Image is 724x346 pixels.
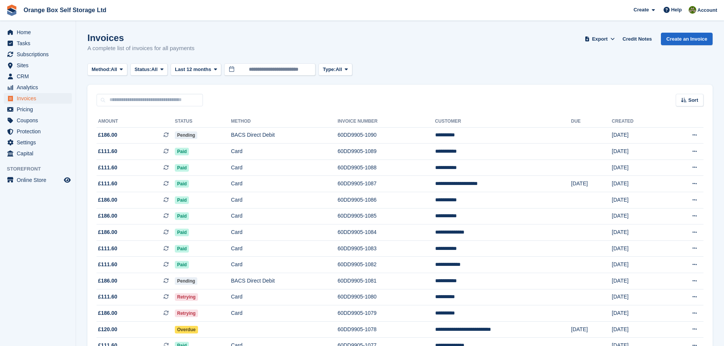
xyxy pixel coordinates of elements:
[4,27,72,38] a: menu
[318,63,352,76] button: Type: All
[17,38,62,49] span: Tasks
[17,104,62,115] span: Pricing
[17,27,62,38] span: Home
[337,192,435,209] td: 60DD9905-1086
[98,245,117,253] span: £111.60
[337,144,435,160] td: 60DD9905-1089
[231,240,337,257] td: Card
[175,196,189,204] span: Paid
[98,196,117,204] span: £186.00
[17,126,62,137] span: Protection
[175,261,189,269] span: Paid
[87,44,195,53] p: A complete list of invoices for all payments
[175,310,198,317] span: Retrying
[337,160,435,176] td: 60DD9905-1088
[337,224,435,241] td: 60DD9905-1084
[231,127,337,144] td: BACS Direct Debit
[87,63,127,76] button: Method: All
[98,277,117,285] span: £186.00
[612,224,665,241] td: [DATE]
[130,63,168,76] button: Status: All
[175,148,189,155] span: Paid
[17,82,62,93] span: Analytics
[4,148,72,159] a: menu
[612,144,665,160] td: [DATE]
[323,66,336,73] span: Type:
[17,93,62,104] span: Invoices
[98,293,117,301] span: £111.60
[98,131,117,139] span: £186.00
[571,115,612,128] th: Due
[231,160,337,176] td: Card
[21,4,109,16] a: Orange Box Self Storage Ltd
[571,176,612,192] td: [DATE]
[175,277,197,285] span: Pending
[17,175,62,185] span: Online Store
[6,5,17,16] img: stora-icon-8386f47178a22dfd0bd8f6a31ec36ba5ce8667c1dd55bd0f319d3a0aa187defe.svg
[4,38,72,49] a: menu
[7,165,76,173] span: Storefront
[689,6,696,14] img: Pippa White
[175,245,189,253] span: Paid
[231,289,337,305] td: Card
[4,60,72,71] a: menu
[175,164,189,172] span: Paid
[151,66,158,73] span: All
[592,35,608,43] span: Export
[612,176,665,192] td: [DATE]
[612,115,665,128] th: Created
[231,273,337,289] td: BACS Direct Debit
[111,66,117,73] span: All
[171,63,221,76] button: Last 12 months
[98,212,117,220] span: £186.00
[671,6,682,14] span: Help
[435,115,571,128] th: Customer
[63,175,72,185] a: Preview store
[4,115,72,126] a: menu
[175,212,189,220] span: Paid
[98,180,117,188] span: £111.60
[231,115,337,128] th: Method
[612,289,665,305] td: [DATE]
[337,208,435,224] td: 60DD9905-1085
[17,137,62,148] span: Settings
[612,257,665,273] td: [DATE]
[231,192,337,209] td: Card
[697,6,717,14] span: Account
[612,240,665,257] td: [DATE]
[87,33,195,43] h1: Invoices
[583,33,616,45] button: Export
[337,321,435,338] td: 60DD9905-1078
[175,131,197,139] span: Pending
[612,208,665,224] td: [DATE]
[175,66,211,73] span: Last 12 months
[17,148,62,159] span: Capital
[337,115,435,128] th: Invoice Number
[175,229,189,236] span: Paid
[175,326,198,333] span: Overdue
[175,115,231,128] th: Status
[612,160,665,176] td: [DATE]
[17,115,62,126] span: Coupons
[612,273,665,289] td: [DATE]
[17,60,62,71] span: Sites
[337,127,435,144] td: 60DD9905-1090
[337,257,435,273] td: 60DD9905-1082
[98,147,117,155] span: £111.60
[337,176,435,192] td: 60DD9905-1087
[336,66,342,73] span: All
[135,66,151,73] span: Status:
[175,180,189,188] span: Paid
[98,325,117,333] span: £120.00
[688,96,698,104] span: Sort
[231,176,337,192] td: Card
[231,305,337,322] td: Card
[612,305,665,322] td: [DATE]
[634,6,649,14] span: Create
[92,66,111,73] span: Method:
[4,49,72,60] a: menu
[612,192,665,209] td: [DATE]
[4,137,72,148] a: menu
[4,82,72,93] a: menu
[337,305,435,322] td: 60DD9905-1079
